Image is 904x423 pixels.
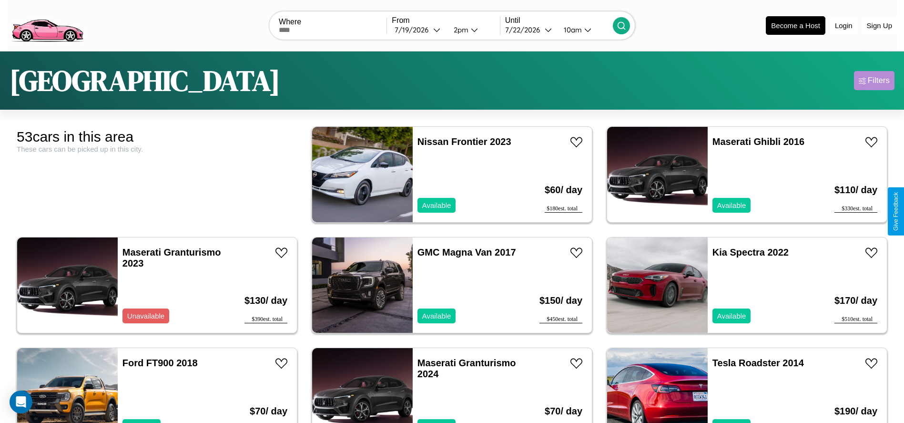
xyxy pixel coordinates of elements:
[834,316,877,323] div: $ 510 est. total
[505,25,545,34] div: 7 / 22 / 2026
[712,358,804,368] a: Tesla Roadster 2014
[122,247,221,268] a: Maserati Granturismo 2023
[717,199,746,212] p: Available
[834,205,877,213] div: $ 330 est. total
[395,25,433,34] div: 7 / 19 / 2026
[10,61,280,100] h1: [GEOGRAPHIC_DATA]
[417,136,511,147] a: Nissan Frontier 2023
[417,247,516,258] a: GMC Magna Van 2017
[862,17,897,34] button: Sign Up
[244,286,287,316] h3: $ 130 / day
[559,25,584,34] div: 10am
[449,25,471,34] div: 2pm
[834,286,877,316] h3: $ 170 / day
[10,391,32,413] div: Open Intercom Messenger
[7,5,87,44] img: logo
[422,310,451,322] p: Available
[446,25,500,35] button: 2pm
[17,145,297,153] div: These cars can be picked up in this city.
[122,358,198,368] a: Ford FT900 2018
[834,175,877,205] h3: $ 110 / day
[545,175,582,205] h3: $ 60 / day
[279,18,386,26] label: Where
[854,71,894,90] button: Filters
[505,16,613,25] label: Until
[127,310,164,322] p: Unavailable
[766,16,825,35] button: Become a Host
[712,136,804,147] a: Maserati Ghibli 2016
[539,316,582,323] div: $ 450 est. total
[392,16,499,25] label: From
[392,25,446,35] button: 7/19/2026
[244,316,287,323] div: $ 390 est. total
[556,25,613,35] button: 10am
[868,76,890,85] div: Filters
[717,310,746,322] p: Available
[417,358,516,379] a: Maserati Granturismo 2024
[17,129,297,145] div: 53 cars in this area
[422,199,451,212] p: Available
[893,192,899,231] div: Give Feedback
[712,247,789,258] a: Kia Spectra 2022
[539,286,582,316] h3: $ 150 / day
[545,205,582,213] div: $ 180 est. total
[830,17,857,34] button: Login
